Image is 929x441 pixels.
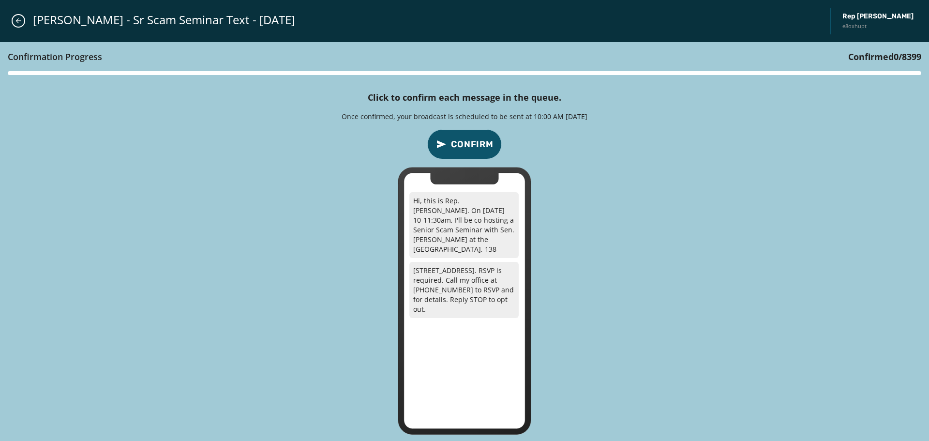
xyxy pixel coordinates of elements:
p: [STREET_ADDRESS]. RSVP is required. Call my office at [PHONE_NUMBER] to RSVP and for details. Rep... [409,262,519,318]
h3: Confirmed / 8399 [848,50,921,63]
span: 0 [894,51,899,62]
span: Rep [PERSON_NAME] [842,12,914,21]
p: Hi, this is Rep. [PERSON_NAME]. On [DATE] 10-11:30am, I'll be co-hosting a Senior Scam Seminar wi... [409,192,519,258]
span: Confirm [451,137,494,151]
span: [PERSON_NAME] - Sr Scam Seminar Text - [DATE] [33,12,295,28]
span: e8oxhupt [842,22,914,30]
p: Once confirmed, your broadcast is scheduled to be sent at 10:00 AM [DATE] [342,112,587,122]
h4: Click to confirm each message in the queue. [368,91,561,104]
button: confirm-p2p-message-button [427,129,502,159]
